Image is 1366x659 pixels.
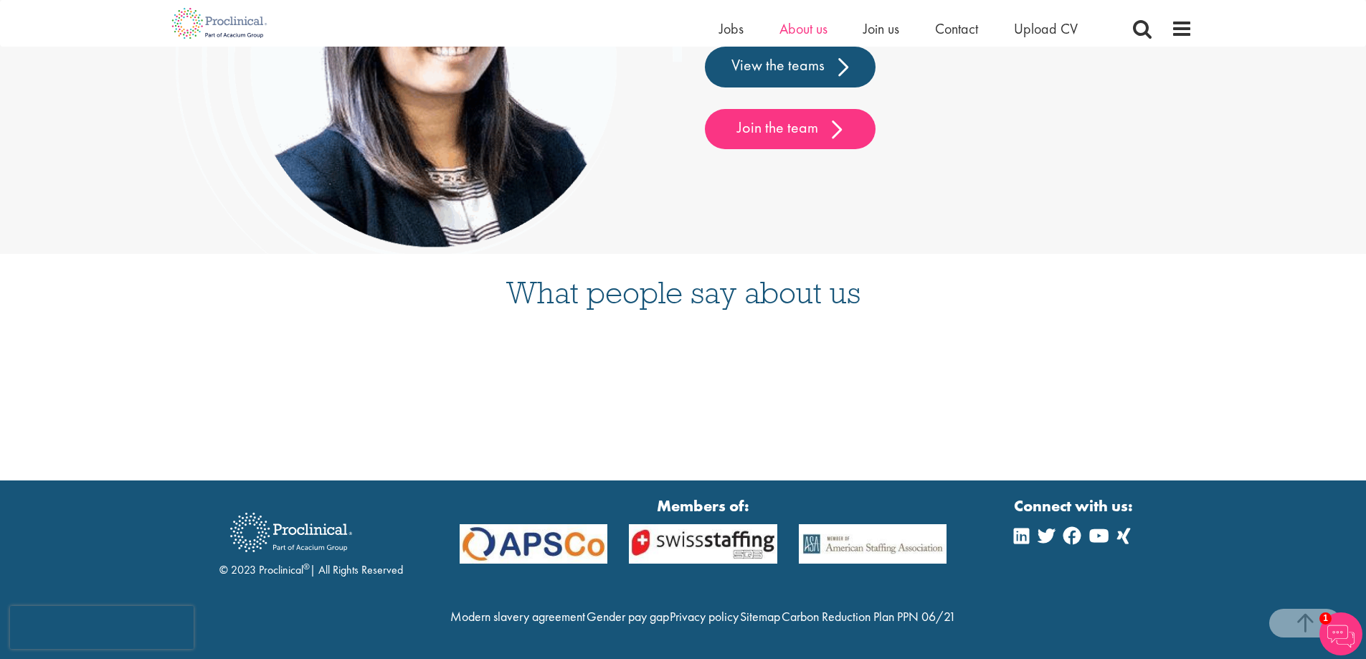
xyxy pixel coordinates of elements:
a: Carbon Reduction Plan PPN 06/21 [782,608,956,625]
span: 1 [1319,612,1332,625]
a: Privacy policy [670,608,739,625]
a: Modern slavery agreement [450,608,585,625]
img: Proclinical Recruitment [219,503,363,562]
a: Contact [935,19,978,38]
div: © 2023 Proclinical | All Rights Reserved [219,502,403,579]
a: Join the team [705,109,876,149]
iframe: reCAPTCHA [10,606,194,649]
a: About us [779,19,827,38]
a: Gender pay gap [587,608,669,625]
a: Join us [863,19,899,38]
img: APSCo [449,524,619,564]
sup: ® [303,561,310,572]
iframe: Customer reviews powered by Trustpilot [163,337,1203,437]
div: Meet the people who make Proclinical great. [705,5,1192,149]
img: APSCo [788,524,958,564]
strong: Connect with us: [1014,495,1136,517]
a: Sitemap [740,608,780,625]
a: View the teams [705,47,876,87]
strong: Members of: [460,495,947,517]
img: Chatbot [1319,612,1362,655]
img: APSCo [618,524,788,564]
a: Upload CV [1014,19,1078,38]
a: Jobs [719,19,744,38]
